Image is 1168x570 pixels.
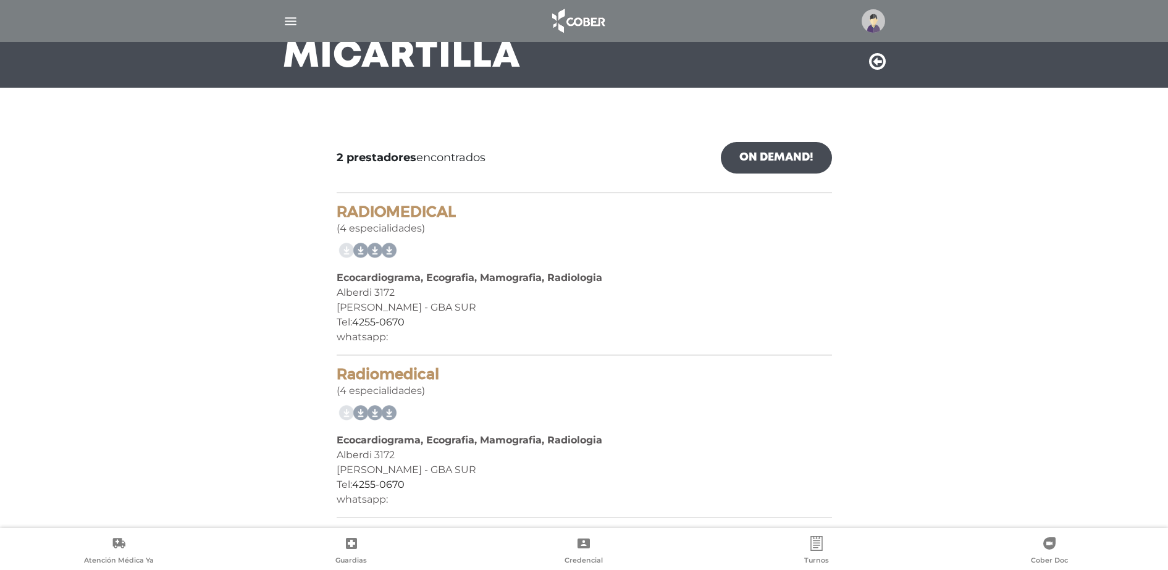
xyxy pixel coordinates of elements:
div: Tel: [337,477,832,492]
span: Turnos [804,556,829,567]
a: Atención Médica Ya [2,536,235,568]
img: logo_cober_home-white.png [545,6,610,36]
a: Cober Doc [933,536,1166,568]
span: Cober Doc [1031,556,1068,567]
a: Turnos [700,536,933,568]
div: [PERSON_NAME] - GBA SUR [337,463,832,477]
div: Tel: [337,315,832,330]
div: Alberdi 3172 [337,448,832,463]
span: Atención Médica Ya [84,556,154,567]
h4: Radiomedical [337,366,832,383]
img: Cober_menu-lines-white.svg [283,14,298,29]
div: Alberdi 3172 [337,285,832,300]
span: Credencial [565,556,603,567]
span: encontrados [337,149,485,166]
b: 2 prestadores [337,151,416,164]
img: profile-placeholder.svg [862,9,885,33]
h4: RADIOMEDICAL [337,203,832,221]
h3: Mi Cartilla [283,41,521,73]
a: Credencial [468,536,700,568]
b: Ecocardiograma, Ecografia, Mamografia, Radiologia [337,434,602,446]
a: On Demand! [721,142,832,174]
div: (4 especialidades) [337,366,832,398]
b: Ecocardiograma, Ecografia, Mamografia, Radiologia [337,272,602,283]
div: [PERSON_NAME] - GBA SUR [337,300,832,315]
span: Guardias [335,556,367,567]
a: 4255-0670 [352,479,405,490]
a: Guardias [235,536,468,568]
a: 4255-0670 [352,316,405,328]
div: (4 especialidades) [337,203,832,236]
div: whatsapp: [337,492,832,507]
div: whatsapp: [337,330,832,345]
